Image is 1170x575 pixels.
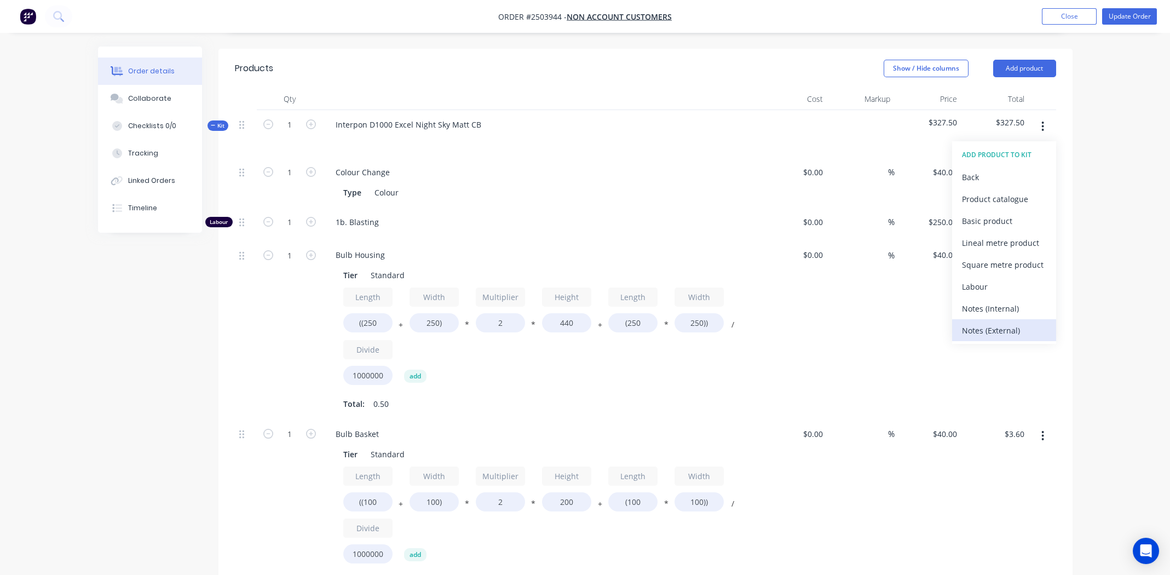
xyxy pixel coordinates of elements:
[128,94,171,104] div: Collaborate
[128,121,176,131] div: Checklists 0/0
[962,191,1046,207] div: Product catalogue
[128,203,157,213] div: Timeline
[98,58,202,85] button: Order details
[952,275,1056,297] button: Labour
[343,340,393,359] input: Label
[366,446,409,462] div: Standard
[952,254,1056,275] button: Square metre product
[128,66,175,76] div: Order details
[327,117,490,133] div: Interpon D1000 Excel Night Sky Matt CB
[410,467,459,486] input: Label
[257,88,322,110] div: Qty
[205,217,233,227] div: Labour
[895,88,962,110] div: Price
[993,60,1056,77] button: Add product
[211,122,225,130] span: Kit
[675,287,724,307] input: Label
[962,279,1046,295] div: Labour
[962,257,1046,273] div: Square metre product
[373,398,389,410] span: 0.50
[542,287,591,307] input: Label
[343,544,393,563] input: Value
[962,213,1046,229] div: Basic product
[608,467,658,486] input: Label
[542,467,591,486] input: Label
[410,287,459,307] input: Label
[476,492,525,511] input: Value
[366,267,409,283] div: Standard
[888,249,895,262] span: %
[727,502,738,510] button: /
[675,313,724,332] input: Value
[327,247,394,263] div: Bulb Housing
[395,323,406,331] button: +
[20,8,36,25] img: Factory
[343,492,393,511] input: Value
[962,235,1046,251] div: Lineal metre product
[827,88,895,110] div: Markup
[961,88,1029,110] div: Total
[952,188,1056,210] button: Product catalogue
[343,398,365,410] span: Total:
[567,12,672,22] a: Non account customers
[675,467,724,486] input: Label
[498,12,567,22] span: Order #2503944 -
[343,467,393,486] input: Label
[888,166,895,179] span: %
[962,169,1046,185] div: Back
[208,120,228,131] div: Kit
[595,502,606,510] button: +
[235,62,273,75] div: Products
[962,301,1046,317] div: Notes (Internal)
[760,88,828,110] div: Cost
[476,313,525,332] input: Value
[339,267,362,283] div: Tier
[327,426,388,442] div: Bulb Basket
[339,446,362,462] div: Tier
[476,467,525,486] input: Label
[608,492,658,511] input: Value
[962,148,1046,162] div: ADD PRODUCT TO KIT
[966,117,1024,128] span: $327.50
[98,140,202,167] button: Tracking
[128,176,175,186] div: Linked Orders
[395,502,406,510] button: +
[98,112,202,140] button: Checklists 0/0
[336,216,756,228] span: 1b. Blasting
[343,366,393,385] input: Value
[952,297,1056,319] button: Notes (Internal)
[1102,8,1157,25] button: Update Order
[595,323,606,331] button: +
[542,313,591,332] input: Value
[608,287,658,307] input: Label
[952,210,1056,232] button: Basic product
[476,287,525,307] input: Label
[128,148,158,158] div: Tracking
[410,313,459,332] input: Value
[952,232,1056,254] button: Lineal metre product
[339,185,366,200] div: Type
[98,85,202,112] button: Collaborate
[899,117,958,128] span: $327.50
[327,164,399,180] div: Colour Change
[1133,538,1159,564] div: Open Intercom Messenger
[370,185,403,200] div: Colour
[404,548,426,561] button: add
[675,492,724,511] input: Value
[343,519,393,538] input: Label
[98,194,202,222] button: Timeline
[1042,8,1097,25] button: Close
[952,144,1056,166] button: ADD PRODUCT TO KIT
[343,313,393,332] input: Value
[542,492,591,511] input: Value
[608,313,658,332] input: Value
[884,60,969,77] button: Show / Hide columns
[888,216,895,228] span: %
[952,319,1056,341] button: Notes (External)
[343,287,393,307] input: Label
[98,167,202,194] button: Linked Orders
[727,323,738,331] button: /
[962,323,1046,338] div: Notes (External)
[404,370,426,383] button: add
